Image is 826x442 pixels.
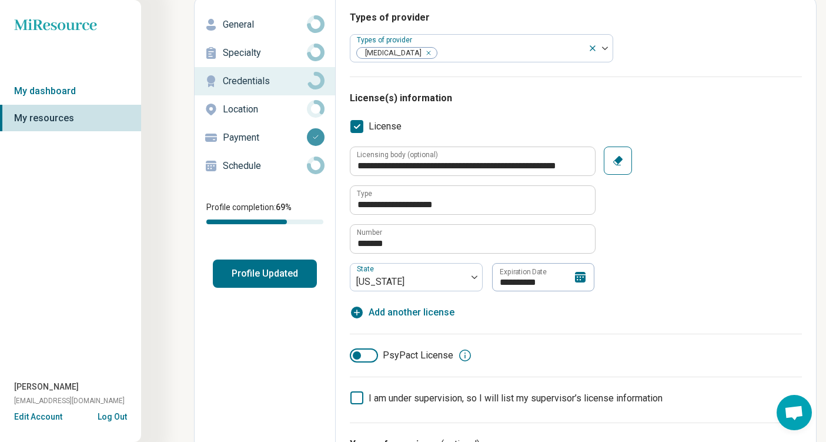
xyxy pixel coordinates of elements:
div: Profile completion: [195,194,335,231]
label: PsyPact License [350,348,453,363]
label: Licensing body (optional) [357,151,438,158]
span: Add another license [369,305,454,320]
p: Credentials [223,74,307,88]
a: Payment [195,124,335,152]
a: Open chat [777,395,812,430]
span: [PERSON_NAME] [14,381,79,393]
button: Log Out [98,411,127,420]
button: Profile Updated [213,260,317,288]
input: credential.licenses.0.name [350,186,595,214]
span: License [369,119,402,134]
p: Schedule [223,159,307,173]
p: Payment [223,131,307,145]
span: [EMAIL_ADDRESS][DOMAIN_NAME] [14,396,125,406]
span: I am under supervision, so I will list my supervisor’s license information [369,393,663,404]
p: General [223,18,307,32]
button: Edit Account [14,411,62,423]
button: Add another license [350,305,454,320]
h3: License(s) information [350,91,802,105]
a: Location [195,95,335,124]
a: Specialty [195,39,335,67]
a: Credentials [195,67,335,95]
p: Specialty [223,46,307,60]
span: 69 % [276,202,292,212]
a: Schedule [195,152,335,180]
span: [MEDICAL_DATA] [357,48,425,59]
label: State [357,265,376,273]
p: Location [223,102,307,117]
h3: Types of provider [350,11,802,25]
div: Profile completion [206,220,323,224]
a: General [195,11,335,39]
label: Types of provider [357,36,414,44]
label: Type [357,190,372,197]
label: Number [357,229,382,236]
